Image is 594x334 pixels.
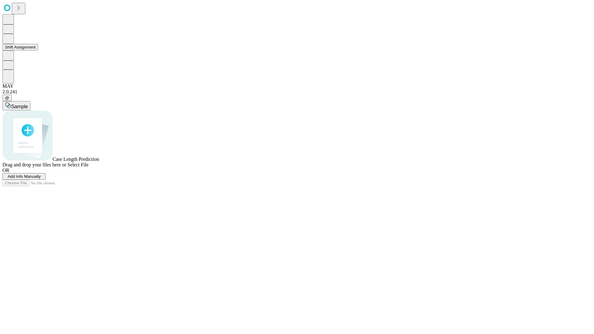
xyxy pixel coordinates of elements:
[2,89,592,95] div: 2.0.241
[2,173,46,180] button: Add Info Manually
[2,44,38,50] button: Shift Assignment
[2,162,66,167] span: Drag and drop your files here or
[67,162,88,167] span: Select File
[11,104,28,109] span: Sample
[2,83,592,89] div: MAY
[53,156,99,162] span: Case Length Prediction
[8,174,41,179] span: Add Info Manually
[2,168,9,173] span: OR
[2,95,12,101] button: @
[5,96,9,100] span: @
[2,101,30,110] button: Sample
